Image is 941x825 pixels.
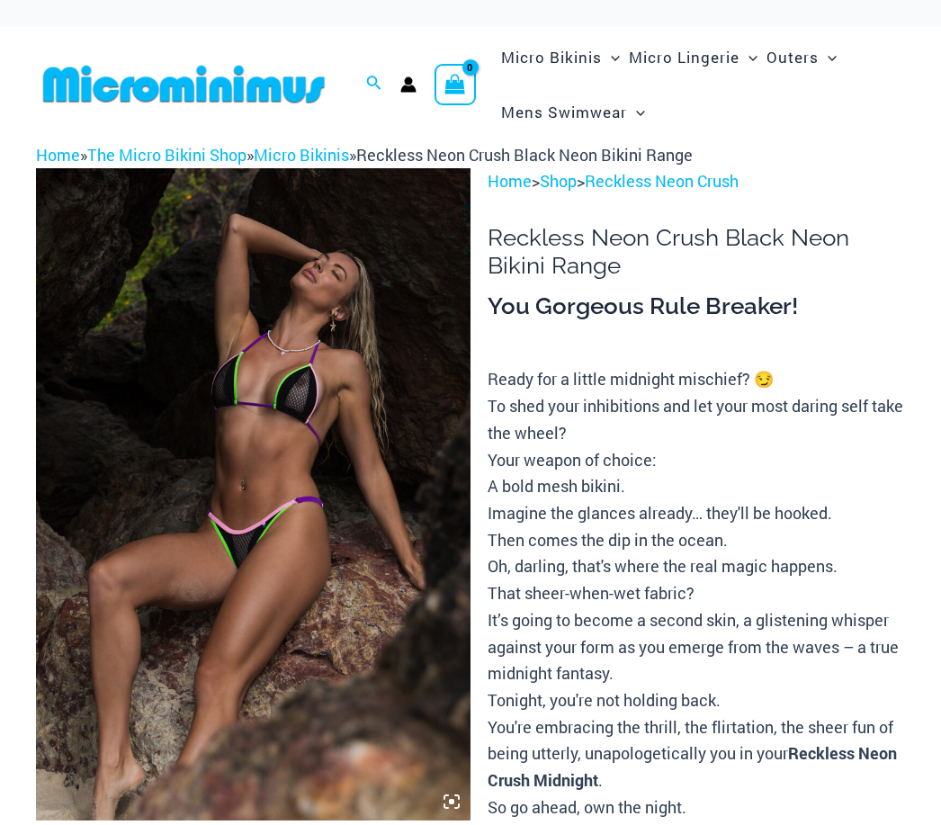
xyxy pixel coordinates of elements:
[585,170,739,192] a: Reckless Neon Crush
[36,168,470,821] img: Reckless Neon Crush Black Neon 306 Tri Top 296 Cheeky
[254,144,349,166] a: Micro Bikinis
[366,73,382,96] a: Search icon link
[627,89,645,135] span: Menu Toggle
[762,30,841,85] a: OutersMenu ToggleMenu Toggle
[766,34,819,80] span: Outers
[400,76,417,93] a: Account icon link
[494,27,905,142] nav: Site Navigation
[540,170,577,192] a: Shop
[501,89,627,135] span: Mens Swimwear
[819,34,837,80] span: Menu Toggle
[488,170,532,192] a: Home
[356,144,693,166] span: Reckless Neon Crush Black Neon Bikini Range
[488,224,905,280] h1: Reckless Neon Crush Black Neon Bikini Range
[488,291,905,322] h3: You Gorgeous Rule Breaker!
[36,144,693,166] span: » » »
[488,168,905,195] p: > >
[497,85,650,139] a: Mens SwimwearMenu ToggleMenu Toggle
[36,144,80,166] a: Home
[624,30,762,85] a: Micro LingerieMenu ToggleMenu Toggle
[501,34,602,80] span: Micro Bikinis
[36,64,332,104] img: MM SHOP LOGO FLAT
[739,34,757,80] span: Menu Toggle
[602,34,620,80] span: Menu Toggle
[435,64,476,105] a: View Shopping Cart, empty
[629,34,739,80] span: Micro Lingerie
[87,144,246,166] a: The Micro Bikini Shop
[497,30,624,85] a: Micro BikinisMenu ToggleMenu Toggle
